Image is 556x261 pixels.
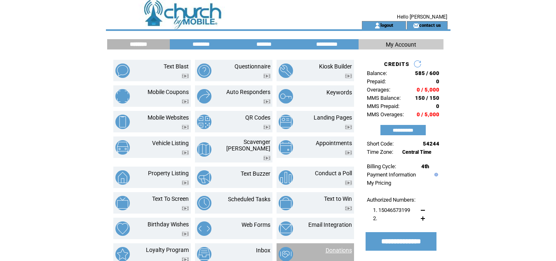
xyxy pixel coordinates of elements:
[326,247,352,254] a: Donations
[413,22,419,29] img: contact_us_icon.gif
[115,63,130,78] img: text-blast.png
[164,63,189,70] a: Text Blast
[345,74,352,78] img: video.png
[115,221,130,236] img: birthday-wishes.png
[148,89,189,95] a: Mobile Coupons
[263,74,270,78] img: video.png
[345,206,352,211] img: video.png
[345,125,352,129] img: video.png
[415,95,439,101] span: 150 / 150
[263,125,270,129] img: video.png
[197,170,211,185] img: text-buzzer.png
[235,63,270,70] a: Questionnaire
[115,196,130,210] img: text-to-screen.png
[182,232,189,236] img: video.png
[380,22,393,28] a: logout
[367,172,416,178] a: Payment Information
[279,170,293,185] img: conduct-a-poll.png
[242,221,270,228] a: Web Forms
[182,181,189,185] img: video.png
[314,114,352,121] a: Landing Pages
[182,74,189,78] img: video.png
[374,22,380,29] img: account_icon.gif
[182,125,189,129] img: video.png
[384,61,409,67] span: CREDITS
[197,115,211,129] img: qr-codes.png
[279,196,293,210] img: text-to-win.png
[146,247,189,253] a: Loyalty Program
[197,89,211,103] img: auto-responders.png
[241,170,270,177] a: Text Buzzer
[308,221,352,228] a: Email Integration
[417,87,439,93] span: 0 / 5,000
[367,197,415,203] span: Authorized Numbers:
[419,22,441,28] a: contact us
[436,103,439,109] span: 0
[115,170,130,185] img: property-listing.png
[367,149,393,155] span: Time Zone:
[182,99,189,104] img: video.png
[386,41,416,48] span: My Account
[197,196,211,210] img: scheduled-tasks.png
[421,163,429,169] span: 4th
[423,141,439,147] span: 54244
[148,221,189,228] a: Birthday Wishes
[367,111,404,118] span: MMS Overages:
[315,170,352,176] a: Conduct a Poll
[279,221,293,236] img: email-integration.png
[197,221,211,236] img: web-forms.png
[115,115,130,129] img: mobile-websites.png
[402,149,432,155] span: Central Time
[367,78,386,85] span: Prepaid:
[367,163,396,169] span: Billing Cycle:
[245,114,270,121] a: QR Codes
[182,206,189,211] img: video.png
[436,78,439,85] span: 0
[367,180,391,186] a: My Pricing
[373,215,377,221] span: 2.
[226,89,270,95] a: Auto Responders
[152,195,189,202] a: Text To Screen
[319,63,352,70] a: Kiosk Builder
[279,89,293,103] img: keywords.png
[367,70,387,76] span: Balance:
[148,170,189,176] a: Property Listing
[148,114,189,121] a: Mobile Websites
[367,103,399,109] span: MMS Prepaid:
[279,63,293,78] img: kiosk-builder.png
[367,87,390,93] span: Overages:
[417,111,439,118] span: 0 / 5,000
[345,150,352,155] img: video.png
[326,89,352,96] a: Keywords
[197,63,211,78] img: questionnaire.png
[115,89,130,103] img: mobile-coupons.png
[367,141,394,147] span: Short Code:
[279,115,293,129] img: landing-pages.png
[397,14,447,20] span: Hello [PERSON_NAME]
[115,140,130,155] img: vehicle-listing.png
[263,156,270,160] img: video.png
[432,173,438,176] img: help.gif
[226,139,270,152] a: Scavenger [PERSON_NAME]
[256,247,270,254] a: Inbox
[263,99,270,104] img: video.png
[279,140,293,155] img: appointments.png
[367,95,401,101] span: MMS Balance:
[316,140,352,146] a: Appointments
[373,207,410,213] span: 1. 15046573199
[228,196,270,202] a: Scheduled Tasks
[182,150,189,155] img: video.png
[415,70,439,76] span: 585 / 600
[152,140,189,146] a: Vehicle Listing
[345,181,352,185] img: video.png
[197,142,211,157] img: scavenger-hunt.png
[324,195,352,202] a: Text to Win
